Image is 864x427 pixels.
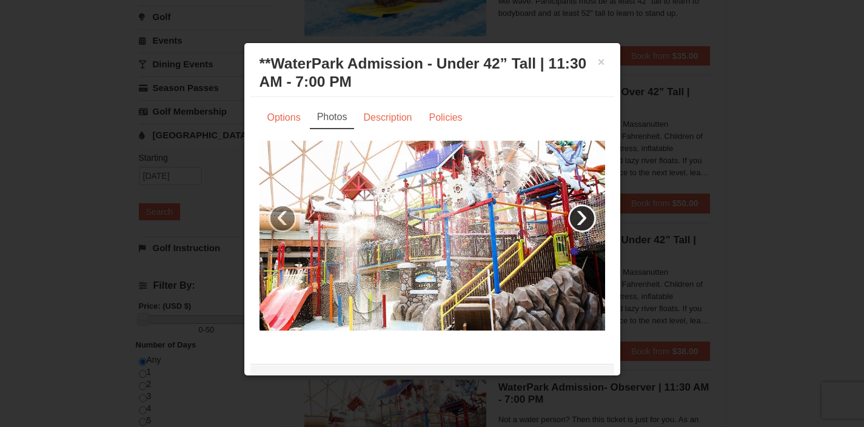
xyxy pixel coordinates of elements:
[568,204,596,232] a: ›
[310,106,355,129] a: Photos
[421,106,470,129] a: Policies
[355,106,420,129] a: Description
[598,56,605,68] button: ×
[250,364,614,394] div: Massanutten Indoor/Outdoor WaterPark
[260,55,605,91] h3: **WaterPark Admission - Under 42” Tall | 11:30 AM - 7:00 PM
[269,204,296,232] a: ‹
[260,141,605,330] img: 6619917-733-93c232e6.jpg
[260,106,309,129] a: Options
